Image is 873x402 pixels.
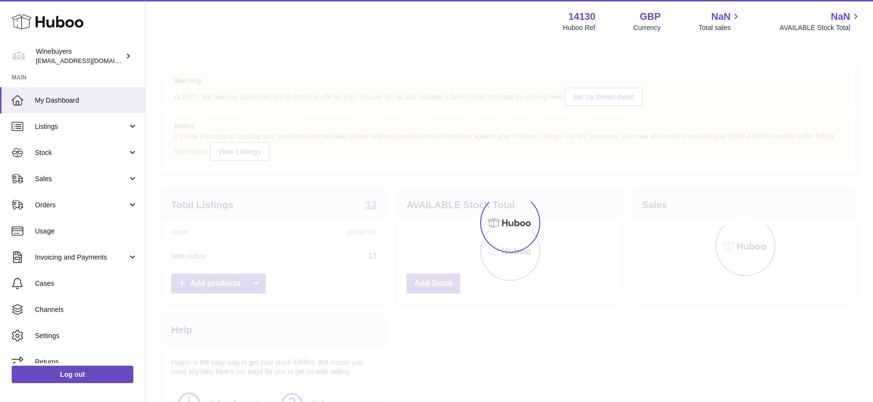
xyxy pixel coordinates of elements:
[35,122,128,131] span: Listings
[12,366,133,383] a: Log out
[35,357,138,367] span: Returns
[35,96,138,105] span: My Dashboard
[36,57,143,64] span: [EMAIL_ADDRESS][DOMAIN_NAME]
[779,10,861,32] a: NaN AVAILABLE Stock Total
[35,201,128,210] span: Orders
[35,148,128,157] span: Stock
[698,23,742,32] span: Total sales
[633,23,661,32] div: Currency
[640,10,661,23] strong: GBP
[35,305,138,314] span: Channels
[35,174,128,184] span: Sales
[563,23,596,32] div: Huboo Ref
[35,331,138,340] span: Settings
[568,10,596,23] strong: 14130
[711,10,730,23] span: NaN
[36,47,123,65] div: Winebuyers
[35,227,138,236] span: Usage
[35,253,128,262] span: Invoicing and Payments
[831,10,850,23] span: NaN
[35,279,138,288] span: Cases
[779,23,861,32] span: AVAILABLE Stock Total
[698,10,742,32] a: NaN Total sales
[12,49,26,63] img: ben@winebuyers.com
